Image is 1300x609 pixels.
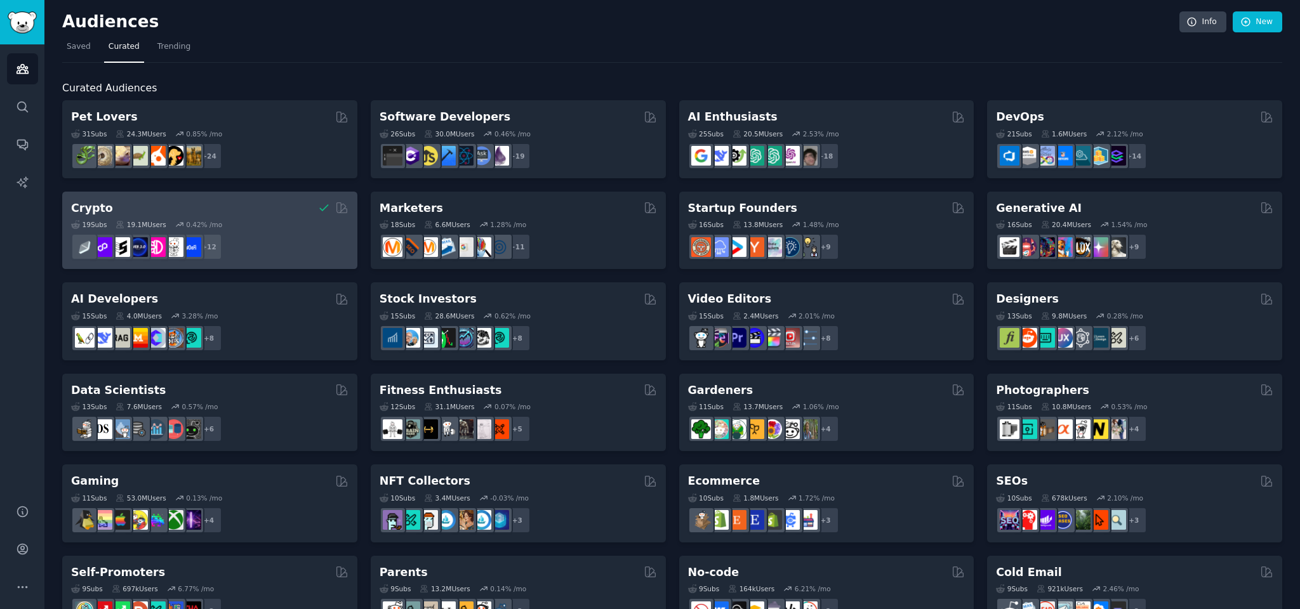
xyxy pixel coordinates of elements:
[688,565,740,580] h2: No-code
[110,419,130,439] img: statistics
[1053,237,1073,257] img: sdforall
[75,510,95,530] img: linux_gaming
[727,237,746,257] img: startup
[996,584,1028,593] div: 9 Sub s
[383,419,402,439] img: GYM
[688,109,778,125] h2: AI Enthusiasts
[996,402,1031,411] div: 11 Sub s
[424,129,474,138] div: 30.0M Users
[727,510,746,530] img: Etsy
[109,41,140,53] span: Curated
[798,146,818,166] img: ArtificalIntelligence
[71,473,119,489] h2: Gaming
[146,146,166,166] img: cockatiel
[146,328,166,348] img: OpenSourceAI
[733,311,779,320] div: 2.4M Users
[401,146,420,166] img: csharp
[196,416,222,442] div: + 6
[1037,584,1083,593] div: 921k Users
[1000,419,1019,439] img: analog
[762,146,782,166] img: chatgpt_prompts_
[436,510,456,530] img: OpenSeaNFT
[691,328,711,348] img: gopro
[424,494,470,502] div: 3.4M Users
[1053,146,1073,166] img: DevOpsLinks
[996,473,1028,489] h2: SEOs
[489,146,509,166] img: elixir
[182,146,201,166] img: dogbreed
[1107,494,1143,502] div: 2.10 % /mo
[798,328,818,348] img: postproduction
[688,402,724,411] div: 11 Sub s
[691,146,711,166] img: GoogleGeminiAI
[182,328,201,348] img: AIDevelopersSociety
[688,494,724,502] div: 10 Sub s
[186,220,222,229] div: 0.42 % /mo
[812,233,839,260] div: + 9
[688,200,797,216] h2: Startup Founders
[812,416,839,442] div: + 4
[803,129,839,138] div: 2.53 % /mo
[472,510,491,530] img: OpenseaMarket
[186,129,222,138] div: 0.85 % /mo
[182,311,218,320] div: 3.28 % /mo
[454,237,474,257] img: googleads
[745,419,764,439] img: GardeningUK
[93,146,112,166] img: ballpython
[1120,507,1147,534] div: + 3
[454,419,474,439] img: fitness30plus
[1111,402,1147,411] div: 0.53 % /mo
[812,143,839,169] div: + 18
[182,510,201,530] img: TwitchStreaming
[62,12,1179,32] h2: Audiences
[75,237,95,257] img: ethfinance
[1120,143,1147,169] div: + 14
[75,146,95,166] img: herpetology
[494,402,531,411] div: 0.07 % /mo
[727,328,746,348] img: premiere
[472,237,491,257] img: MarketingResearch
[418,419,438,439] img: workout
[1035,419,1055,439] img: AnalogCommunity
[1120,325,1147,351] div: + 6
[1179,11,1226,33] a: Info
[1089,419,1108,439] img: Nikon
[454,510,474,530] img: CryptoArt
[424,402,474,411] div: 31.1M Users
[1035,237,1055,257] img: deepdream
[164,237,183,257] img: CryptoNews
[71,383,166,398] h2: Data Scientists
[401,237,420,257] img: bigseo
[494,129,531,138] div: 0.46 % /mo
[1041,220,1091,229] div: 20.4M Users
[472,419,491,439] img: physicaltherapy
[380,383,502,398] h2: Fitness Enthusiasts
[1106,419,1126,439] img: WeddingPhotography
[380,494,415,502] div: 10 Sub s
[116,220,166,229] div: 19.1M Users
[196,143,222,169] div: + 24
[798,419,818,439] img: GardenersWorld
[799,494,835,502] div: 1.72 % /mo
[762,419,782,439] img: flowers
[745,510,764,530] img: EtsySellers
[733,494,779,502] div: 1.8M Users
[745,237,764,257] img: ycombinator
[146,237,166,257] img: defiblockchain
[1041,311,1087,320] div: 9.8M Users
[1106,510,1126,530] img: The_SEO
[1041,494,1087,502] div: 678k Users
[1089,237,1108,257] img: starryai
[110,328,130,348] img: Rag
[164,419,183,439] img: datasets
[504,143,531,169] div: + 19
[688,473,760,489] h2: Ecommerce
[182,419,201,439] img: data
[1106,328,1126,348] img: UX_Design
[418,146,438,166] img: learnjavascript
[762,510,782,530] img: reviewmyshopify
[196,233,222,260] div: + 12
[996,129,1031,138] div: 21 Sub s
[780,146,800,166] img: OpenAIDev
[1053,510,1073,530] img: SEO_cases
